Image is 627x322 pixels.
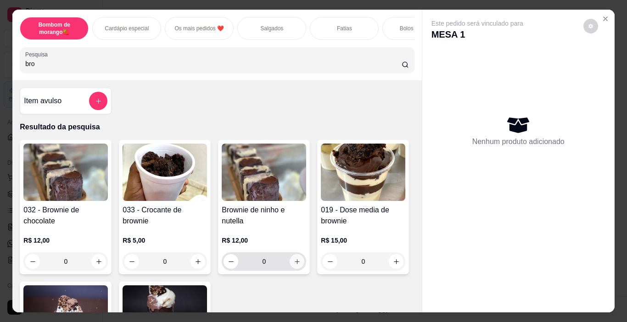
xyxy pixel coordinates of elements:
[20,122,414,133] p: Resultado da pesquisa
[222,205,306,227] h4: Brownie de ninho e nutella
[123,236,207,245] p: R$ 5,00
[123,144,207,201] img: product-image
[389,254,403,269] button: increase-product-quantity
[25,254,40,269] button: decrease-product-quantity
[598,11,613,26] button: Close
[290,254,304,269] button: increase-product-quantity
[89,92,107,110] button: add-separate-item
[431,28,523,41] p: MESA 1
[400,25,434,32] p: Bolos Afetivos
[583,19,598,33] button: decrease-product-quantity
[23,236,108,245] p: R$ 12,00
[222,236,306,245] p: R$ 12,00
[321,236,405,245] p: R$ 15,00
[123,205,207,227] h4: 033 - Crocante de brownie
[25,59,402,68] input: Pesquisa
[321,205,405,227] h4: 019 - Dose media de brownie
[25,50,51,58] label: Pesquisa
[260,25,283,32] p: Salgados
[472,136,565,147] p: Nenhum produto adicionado
[91,254,106,269] button: increase-product-quantity
[323,254,337,269] button: decrease-product-quantity
[431,19,523,28] p: Este pedido será vinculado para
[222,144,306,201] img: product-image
[23,205,108,227] h4: 032 - Brownie de chocolate
[174,25,224,32] p: Os mais pedidos ❤️
[23,144,108,201] img: product-image
[24,95,62,106] h4: Item avulso
[321,144,405,201] img: product-image
[337,25,352,32] p: Fatias
[105,25,149,32] p: Cardápio especial
[224,254,238,269] button: decrease-product-quantity
[28,21,81,36] p: Bombom de morango🍓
